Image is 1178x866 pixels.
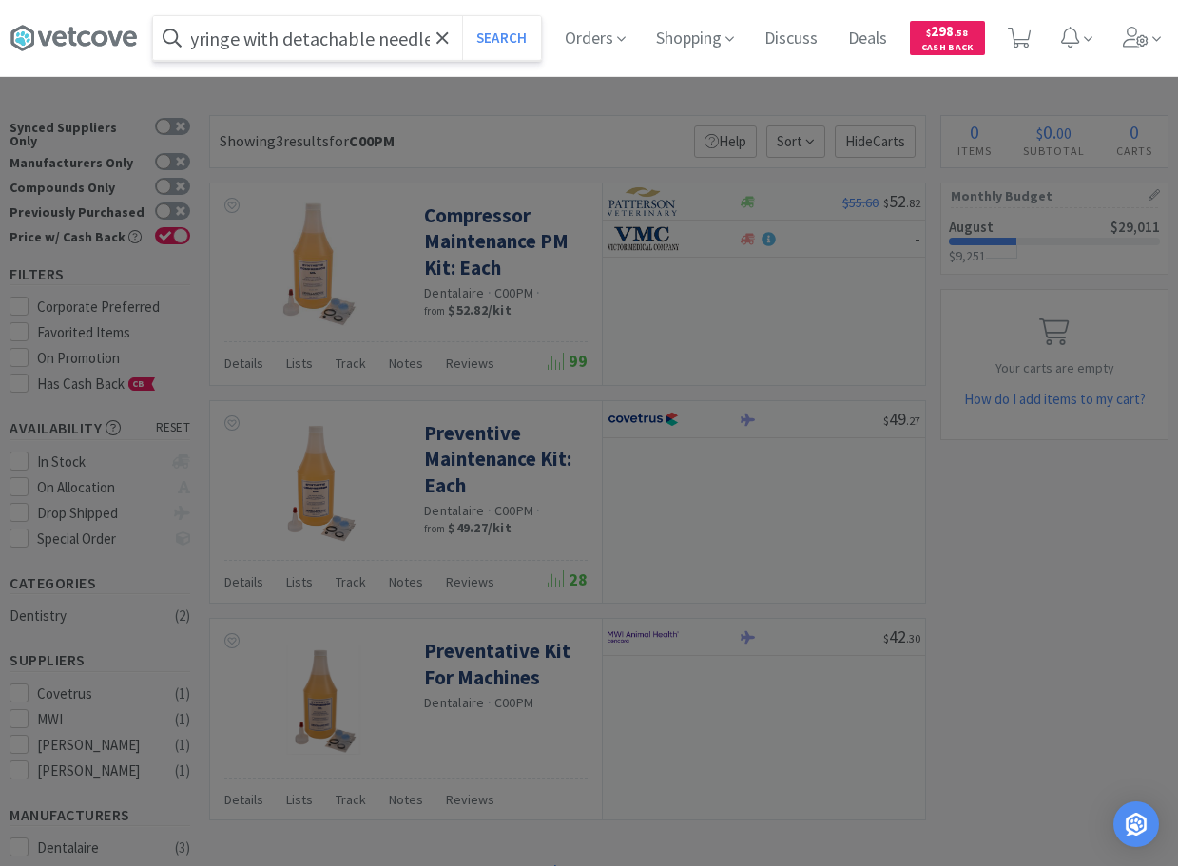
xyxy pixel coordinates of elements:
[462,16,541,60] button: Search
[757,30,825,48] a: Discuss
[840,30,895,48] a: Deals
[153,16,541,60] input: Search by item, sku, manufacturer, ingredient, size...
[1113,801,1159,847] div: Open Intercom Messenger
[926,27,931,39] span: $
[954,27,968,39] span: . 58
[926,22,968,40] span: 298
[910,12,985,64] a: $298.58Cash Back
[921,43,974,55] span: Cash Back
